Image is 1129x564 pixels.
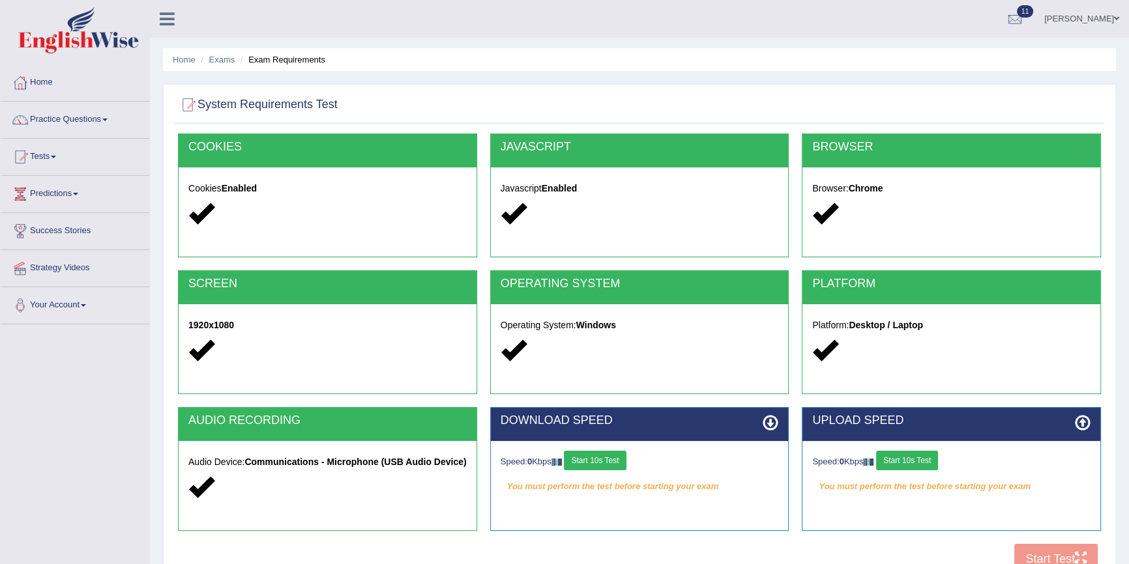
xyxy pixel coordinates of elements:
[812,414,1091,427] h2: UPLOAD SPEED
[188,277,467,290] h2: SCREEN
[542,183,577,193] strong: Enabled
[501,141,779,154] h2: JAVASCRIPT
[876,451,938,470] button: Start 10s Test
[812,320,1091,330] h5: Platform:
[188,414,467,427] h2: AUDIO RECORDING
[222,183,257,193] strong: Enabled
[576,320,616,330] strong: Windows
[1,64,149,97] a: Home
[812,451,1091,473] div: Speed: Kbps
[1017,5,1033,18] span: 11
[812,477,1091,496] em: You must perform the test before starting your exam
[501,184,779,193] h5: Javascript
[1,250,149,283] a: Strategy Videos
[812,277,1091,290] h2: PLATFORM
[501,277,779,290] h2: OPERATING SYSTEM
[812,141,1091,154] h2: BROWSER
[188,184,467,193] h5: Cookies
[1,176,149,208] a: Predictions
[237,53,325,66] li: Exam Requirements
[812,184,1091,193] h5: Browser:
[849,320,923,330] strong: Desktop / Laptop
[188,320,234,330] strong: 1920x1080
[849,183,883,193] strong: Chrome
[564,451,626,470] button: Start 10s Test
[209,55,235,64] a: Exams
[1,213,149,246] a: Success Stories
[840,457,844,466] strong: 0
[501,451,779,473] div: Speed: Kbps
[501,414,779,427] h2: DOWNLOAD SPEED
[551,458,562,466] img: ajax-loader-fb-connection.gif
[1,102,149,134] a: Practice Questions
[178,95,338,115] h2: System Requirements Test
[501,477,779,496] em: You must perform the test before starting your exam
[527,457,532,466] strong: 0
[173,55,196,64] a: Home
[863,458,873,466] img: ajax-loader-fb-connection.gif
[1,139,149,171] a: Tests
[501,320,779,330] h5: Operating System:
[188,141,467,154] h2: COOKIES
[244,457,466,467] strong: Communications - Microphone (USB Audio Device)
[188,457,467,467] h5: Audio Device:
[1,287,149,320] a: Your Account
